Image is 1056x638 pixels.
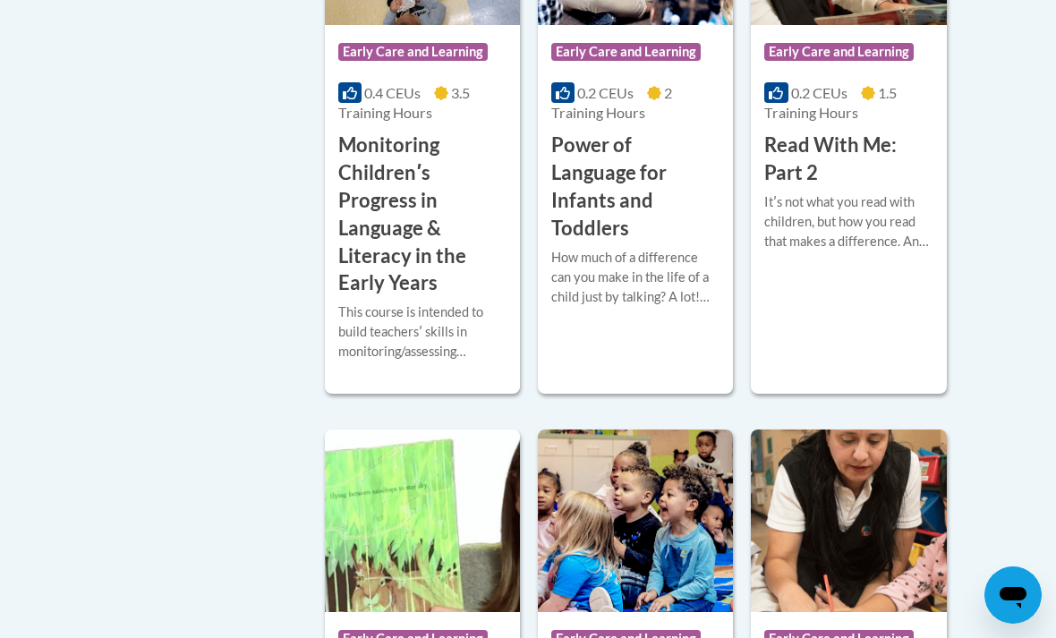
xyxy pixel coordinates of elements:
[364,84,421,101] span: 0.4 CEUs
[551,43,701,61] span: Early Care and Learning
[325,430,520,612] img: Course Logo
[551,132,720,242] h3: Power of Language for Infants and Toddlers
[764,132,933,187] h3: Read With Me: Part 2
[764,43,914,61] span: Early Care and Learning
[338,43,488,61] span: Early Care and Learning
[538,430,733,612] img: Course Logo
[751,430,946,612] img: Course Logo
[984,566,1042,624] iframe: Button to launch messaging window
[764,192,933,251] div: Itʹs not what you read with children, but how you read that makes a difference. And you have the ...
[338,132,507,297] h3: Monitoring Childrenʹs Progress in Language & Literacy in the Early Years
[577,84,634,101] span: 0.2 CEUs
[338,302,507,362] div: This course is intended to build teachersʹ skills in monitoring/assessing childrenʹs developmenta...
[791,84,847,101] span: 0.2 CEUs
[551,248,720,307] div: How much of a difference can you make in the life of a child just by talking? A lot! You can help...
